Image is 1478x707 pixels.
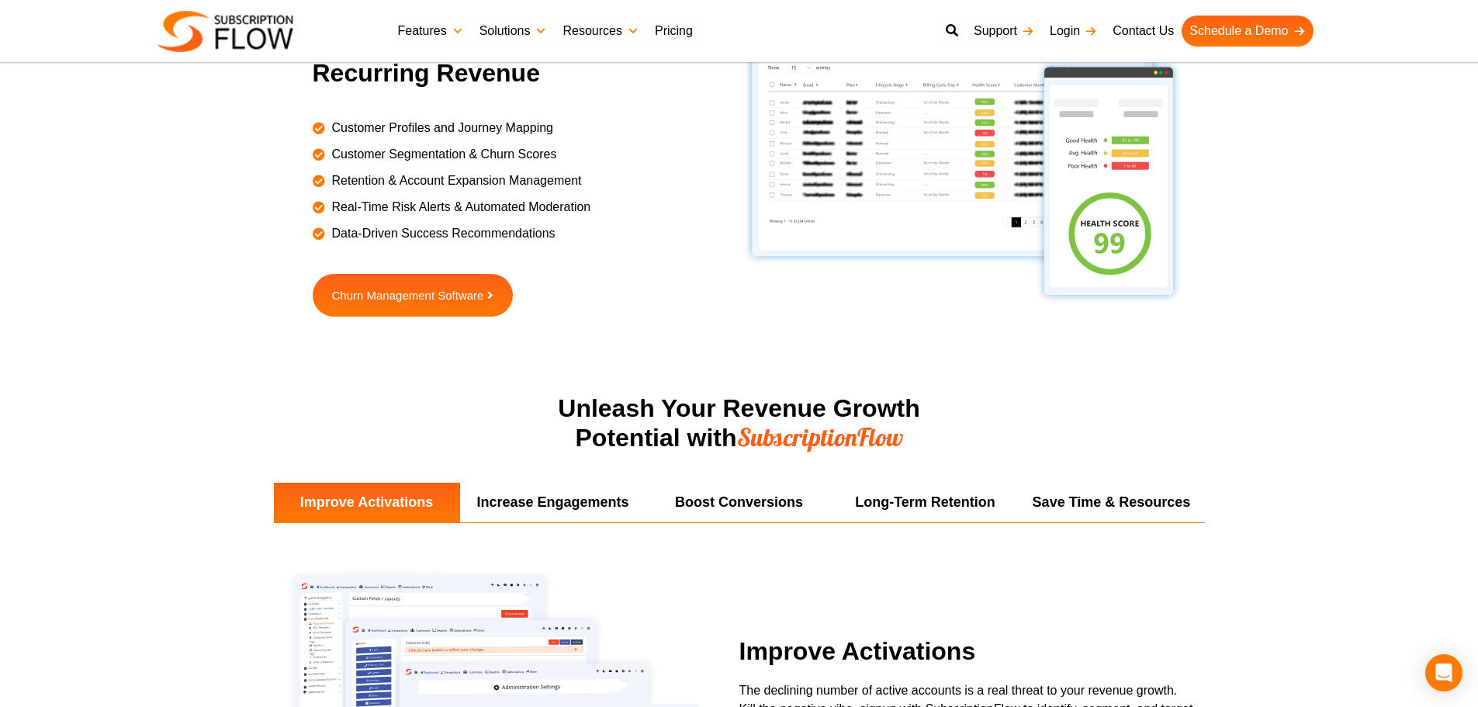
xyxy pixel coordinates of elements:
[555,16,646,47] a: Resources
[313,274,514,317] a: Churn Management Software
[328,119,553,137] span: Customer Profiles and Journey Mapping
[1182,16,1313,47] a: Schedule a Demo
[274,483,460,522] li: Improve Activations
[328,198,591,217] span: Real-Time Risk Alerts & Automated Moderation
[328,172,582,190] span: Retention & Account Expansion Management
[1042,16,1105,47] a: Login
[460,483,646,522] li: Increase Engagements
[737,421,903,452] span: SubscriptionFlow
[472,16,556,47] a: Solutions
[1425,654,1462,691] div: Open Intercom Messenger
[646,483,832,522] li: Boost Conversions
[390,16,472,47] a: Features
[1019,483,1205,522] li: Save Time & Resources
[332,289,484,301] span: Churn Management Software
[739,637,1197,666] h2: Improve Activations
[1105,16,1182,47] a: Contact Us
[328,224,556,243] span: Data-Driven Success Recommendations
[157,11,293,52] img: Subscriptionflow
[647,16,701,47] a: Pricing
[832,483,1019,522] li: Long-Term Retention
[429,394,1050,452] h2: Unleash Your Revenue Growth Potential with
[328,145,557,164] span: Customer Segmentation & Churn Scores
[966,16,1042,47] a: Support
